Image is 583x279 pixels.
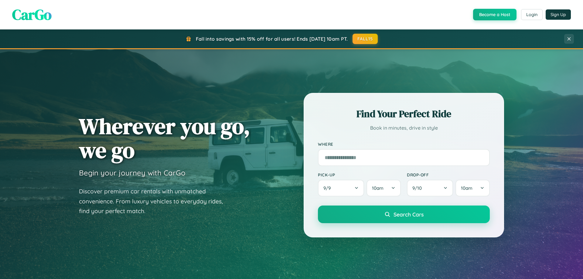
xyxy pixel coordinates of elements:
[353,34,378,44] button: FALL15
[79,114,250,162] h1: Wherever you go, we go
[318,206,490,223] button: Search Cars
[407,180,453,196] button: 9/10
[318,172,401,177] label: Pick-up
[546,9,571,20] button: Sign Up
[407,172,490,177] label: Drop-off
[318,107,490,121] h2: Find Your Perfect Ride
[372,185,384,191] span: 10am
[323,185,334,191] span: 9 / 9
[473,9,517,20] button: Become a Host
[318,141,490,147] label: Where
[196,36,348,42] span: Fall into savings with 15% off for all users! Ends [DATE] 10am PT.
[394,211,424,218] span: Search Cars
[318,124,490,132] p: Book in minutes, drive in style
[461,185,472,191] span: 10am
[79,186,231,216] p: Discover premium car rentals with unmatched convenience. From luxury vehicles to everyday rides, ...
[79,168,186,177] h3: Begin your journey with CarGo
[318,180,364,196] button: 9/9
[521,9,543,20] button: Login
[367,180,401,196] button: 10am
[412,185,425,191] span: 9 / 10
[12,5,52,25] span: CarGo
[455,180,490,196] button: 10am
